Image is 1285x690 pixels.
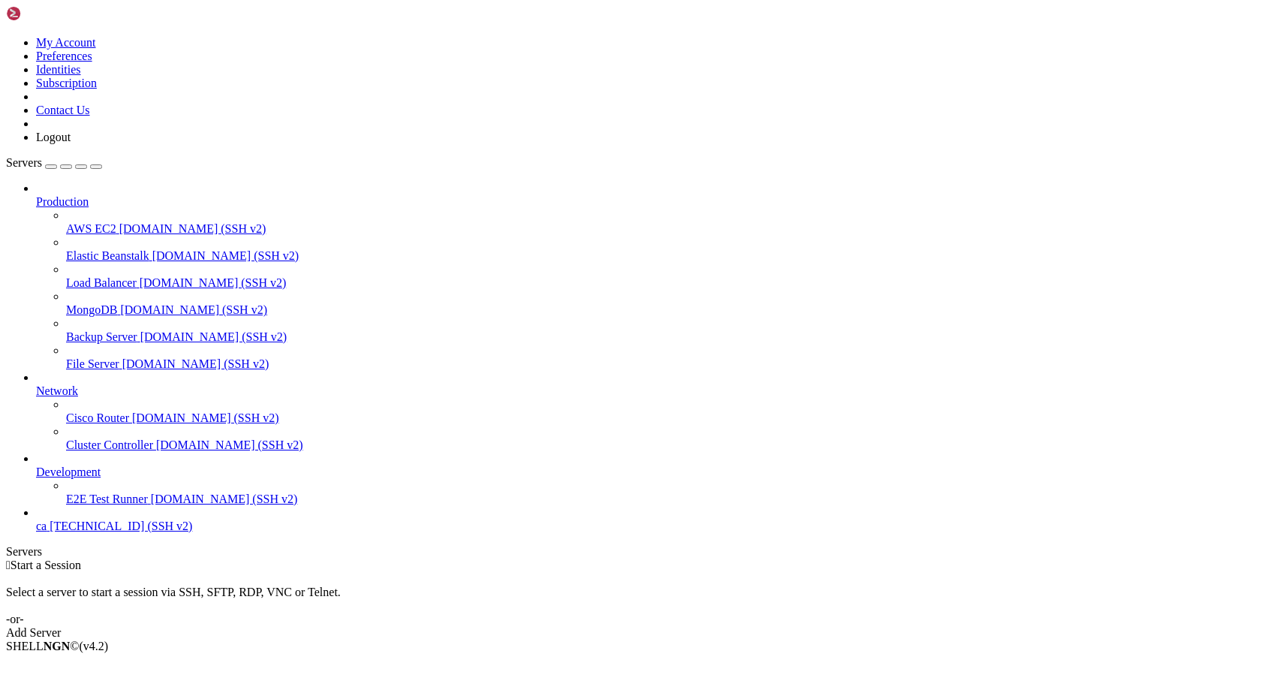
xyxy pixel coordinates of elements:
li: Development [36,452,1279,506]
a: ca [TECHNICAL_ID] (SSH v2) [36,520,1279,533]
a: Load Balancer [DOMAIN_NAME] (SSH v2) [66,276,1279,290]
a: Backup Server [DOMAIN_NAME] (SSH v2) [66,330,1279,344]
a: Servers [6,156,102,169]
li: Elastic Beanstalk [DOMAIN_NAME] (SSH v2) [66,236,1279,263]
span: [DOMAIN_NAME] (SSH v2) [140,330,287,343]
a: Preferences [36,50,92,62]
span: ca [36,520,47,532]
div: Servers [6,545,1279,559]
a: AWS EC2 [DOMAIN_NAME] (SSH v2) [66,222,1279,236]
a: Identities [36,63,81,76]
span: Backup Server [66,330,137,343]
span: [DOMAIN_NAME] (SSH v2) [119,222,266,235]
span: Elastic Beanstalk [66,249,149,262]
a: MongoDB [DOMAIN_NAME] (SSH v2) [66,303,1279,317]
a: Contact Us [36,104,90,116]
div: Select a server to start a session via SSH, SFTP, RDP, VNC or Telnet. -or- [6,572,1279,626]
b: NGN [44,640,71,652]
span: [DOMAIN_NAME] (SSH v2) [120,303,267,316]
li: ca [TECHNICAL_ID] (SSH v2) [36,506,1279,533]
a: Production [36,195,1279,209]
li: AWS EC2 [DOMAIN_NAME] (SSH v2) [66,209,1279,236]
span: Cluster Controller [66,438,153,451]
span: Servers [6,156,42,169]
span: [DOMAIN_NAME] (SSH v2) [132,411,279,424]
li: File Server [DOMAIN_NAME] (SSH v2) [66,344,1279,371]
span: [DOMAIN_NAME] (SSH v2) [152,249,299,262]
span: E2E Test Runner [66,493,148,505]
span: [DOMAIN_NAME] (SSH v2) [156,438,303,451]
span: MongoDB [66,303,117,316]
li: Production [36,182,1279,371]
span: File Server [66,357,119,370]
a: Cluster Controller [DOMAIN_NAME] (SSH v2) [66,438,1279,452]
span: Production [36,195,89,208]
span: Development [36,466,101,478]
a: Cisco Router [DOMAIN_NAME] (SSH v2) [66,411,1279,425]
span: SHELL © [6,640,108,652]
span:  [6,559,11,571]
span: Load Balancer [66,276,137,289]
a: Subscription [36,77,97,89]
a: My Account [36,36,96,49]
span: [TECHNICAL_ID] (SSH v2) [50,520,192,532]
span: Network [36,384,78,397]
li: Cisco Router [DOMAIN_NAME] (SSH v2) [66,398,1279,425]
div: Add Server [6,626,1279,640]
a: Logout [36,131,71,143]
a: Elastic Beanstalk [DOMAIN_NAME] (SSH v2) [66,249,1279,263]
a: E2E Test Runner [DOMAIN_NAME] (SSH v2) [66,493,1279,506]
a: Development [36,466,1279,479]
li: E2E Test Runner [DOMAIN_NAME] (SSH v2) [66,479,1279,506]
a: Network [36,384,1279,398]
img: Shellngn [6,6,92,21]
li: Cluster Controller [DOMAIN_NAME] (SSH v2) [66,425,1279,452]
li: Network [36,371,1279,452]
span: [DOMAIN_NAME] (SSH v2) [151,493,298,505]
span: [DOMAIN_NAME] (SSH v2) [140,276,287,289]
span: 4.2.0 [80,640,109,652]
span: Cisco Router [66,411,129,424]
span: [DOMAIN_NAME] (SSH v2) [122,357,269,370]
li: Backup Server [DOMAIN_NAME] (SSH v2) [66,317,1279,344]
span: AWS EC2 [66,222,116,235]
li: Load Balancer [DOMAIN_NAME] (SSH v2) [66,263,1279,290]
li: MongoDB [DOMAIN_NAME] (SSH v2) [66,290,1279,317]
span: Start a Session [11,559,81,571]
a: File Server [DOMAIN_NAME] (SSH v2) [66,357,1279,371]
